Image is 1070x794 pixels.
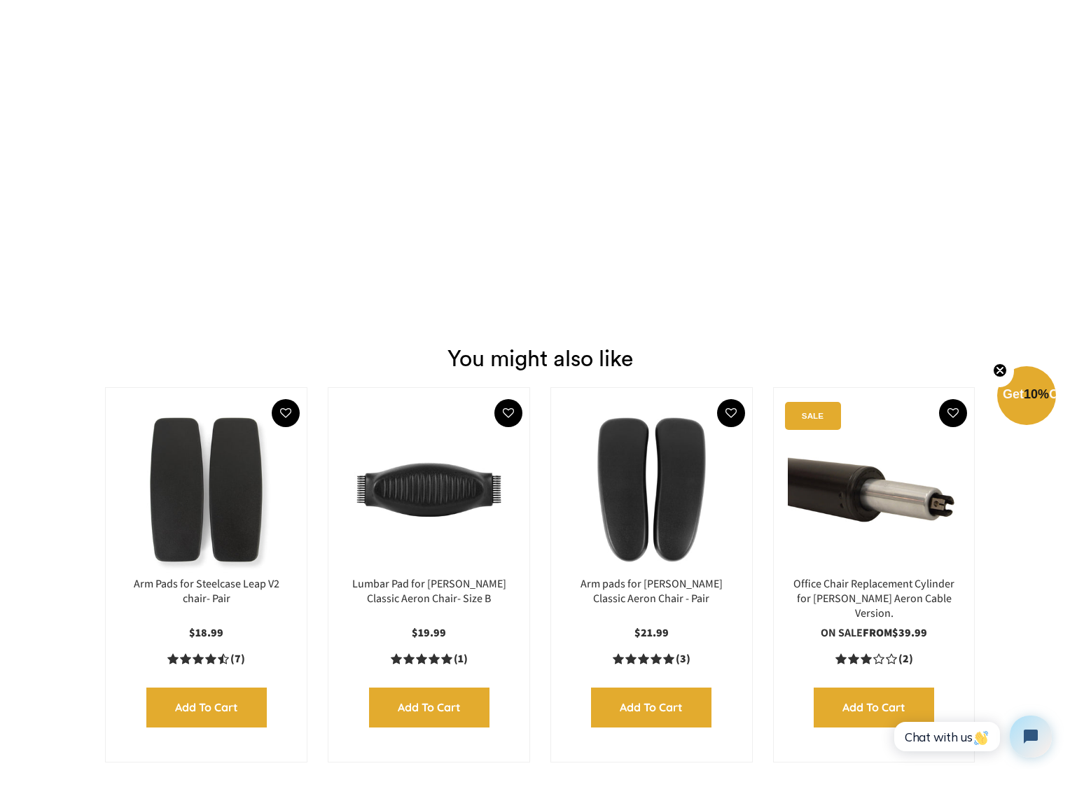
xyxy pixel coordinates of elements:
[793,576,954,620] a: Office Chair Replacement Cylinder for [PERSON_NAME] Aeron Cable Version.
[454,652,468,667] span: (1)
[342,402,515,577] a: Lumbar Pad for Herman Miller Classic Aeron Chair- Size B - chairorama Lumbar Pad for Herman Mille...
[591,688,711,727] input: Add to Cart
[342,402,515,577] img: Lumbar Pad for Herman Miller Classic Aeron Chair- Size B - chairorama
[189,625,223,640] span: $18.99
[788,402,961,577] a: Office Chair Replacement Cylinder for Herman Miller Aeron Cable Version. - chairorama Office Chai...
[788,402,961,577] img: Office Chair Replacement Cylinder for Herman Miller Aeron Cable Version. - chairorama
[898,652,913,667] span: (2)
[802,412,824,421] text: SALE
[997,368,1056,426] div: Get10%OffClose teaser
[120,402,293,577] img: Arm Pads for Steelcase Leap V2 chair- Pair - chairorama
[676,652,690,667] span: (3)
[11,329,1070,372] h1: You might also like
[634,625,669,640] span: $21.99
[134,576,279,606] a: Arm Pads for Steelcase Leap V2 chair- Pair
[494,399,522,427] button: Add To Wishlist
[1003,387,1067,401] span: Get Off
[412,625,446,640] span: $19.99
[565,402,738,577] img: Arm pads for Herman Miller Classic Aeron Chair - Pair - chairorama
[1024,387,1049,401] span: 10%
[939,399,967,427] button: Add To Wishlist
[565,651,738,666] a: 5.0 rating (3 votes)
[892,625,927,640] span: $39.99
[342,651,515,666] a: 5.0 rating (1 votes)
[146,688,267,727] input: Add to Cart
[581,576,723,606] a: Arm pads for [PERSON_NAME] Classic Aeron Chair - Pair
[272,399,300,427] button: Add To Wishlist
[821,625,863,640] strong: On Sale
[986,355,1014,387] button: Close teaser
[717,399,745,427] button: Add To Wishlist
[565,402,738,577] a: Arm pads for Herman Miller Classic Aeron Chair - Pair - chairorama Arm pads for Herman Miller Cla...
[352,576,506,606] a: Lumbar Pad for [PERSON_NAME] Classic Aeron Chair- Size B
[814,688,934,727] input: Add to Cart
[369,688,489,727] input: Add to Cart
[120,651,293,666] a: 4.4 rating (7 votes)
[788,651,961,666] a: 3.0 rating (2 votes)
[230,652,245,667] span: (7)
[788,626,961,641] p: from
[879,704,1064,769] iframe: Tidio Chat
[120,402,293,577] a: Arm Pads for Steelcase Leap V2 chair- Pair - chairorama Arm Pads for Steelcase Leap V2 chair- Pai...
